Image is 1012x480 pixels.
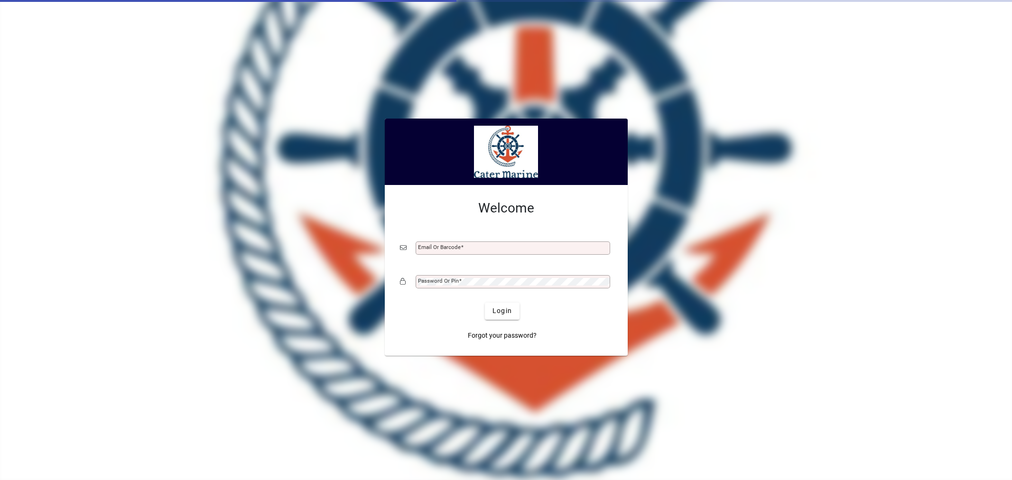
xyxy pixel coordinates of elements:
[492,306,512,316] span: Login
[485,303,520,320] button: Login
[418,277,459,284] mat-label: Password or Pin
[468,331,537,341] span: Forgot your password?
[418,244,461,250] mat-label: Email or Barcode
[464,327,540,344] a: Forgot your password?
[400,200,613,216] h2: Welcome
